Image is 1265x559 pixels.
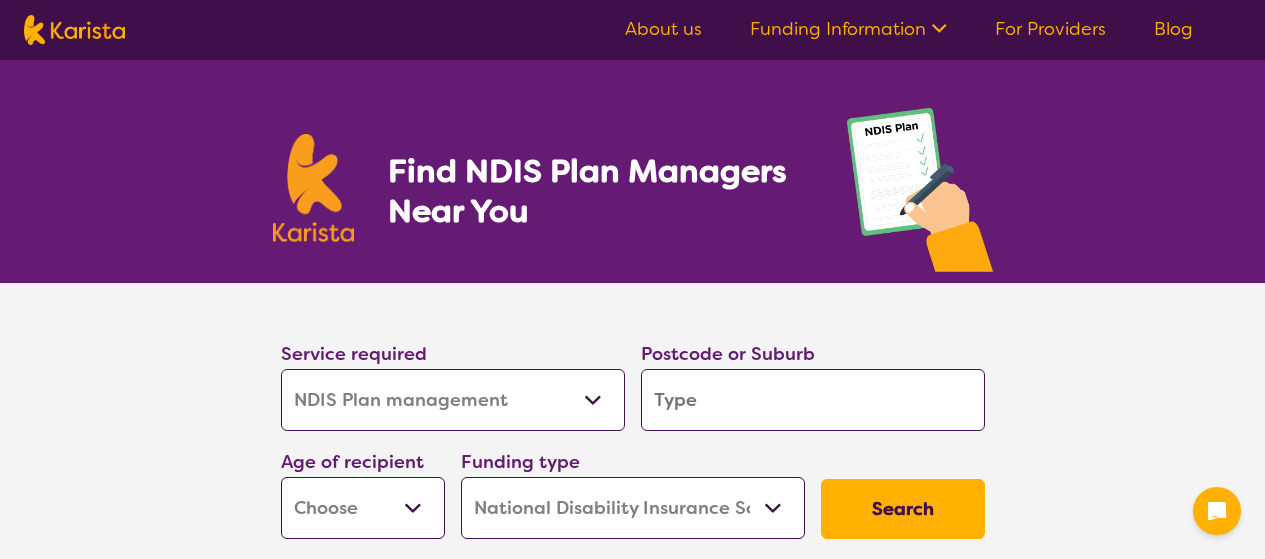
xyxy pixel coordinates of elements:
a: For Providers [995,17,1106,41]
a: Blog [1154,17,1193,41]
img: Karista logo [273,134,355,242]
img: Karista logo [24,15,125,45]
button: Search [821,479,985,539]
a: Funding Information [750,17,947,41]
label: Service required [281,342,427,366]
label: Postcode or Suburb [641,342,815,366]
img: plan-management [847,108,993,283]
a: About us [625,17,702,41]
label: Age of recipient [281,450,424,474]
h1: Find NDIS Plan Managers Near You [388,151,806,231]
input: Type [641,369,985,431]
label: Funding type [461,450,580,474]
